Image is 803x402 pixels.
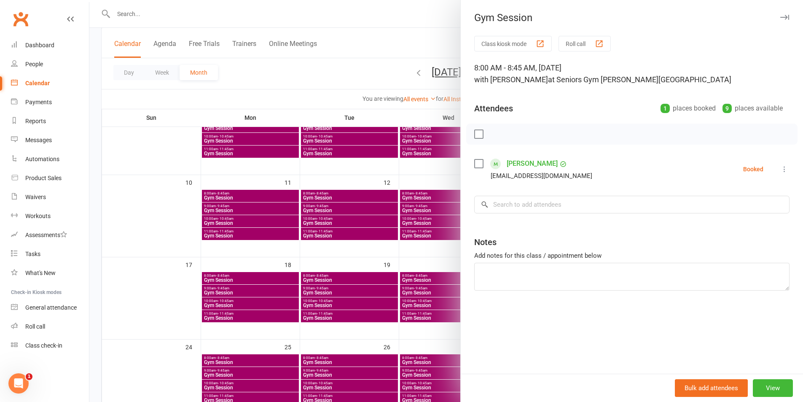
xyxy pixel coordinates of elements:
[11,55,89,74] a: People
[11,93,89,112] a: Payments
[474,103,513,114] div: Attendees
[474,75,548,84] span: with [PERSON_NAME]
[722,104,732,113] div: 9
[25,232,67,238] div: Assessments
[11,131,89,150] a: Messages
[25,251,40,257] div: Tasks
[11,245,89,264] a: Tasks
[11,226,89,245] a: Assessments
[661,103,716,114] div: places booked
[25,99,52,105] div: Payments
[11,336,89,355] a: Class kiosk mode
[722,103,783,114] div: places available
[11,36,89,55] a: Dashboard
[25,194,46,200] div: Waivers
[8,373,29,394] iframe: Intercom live chat
[753,379,793,397] button: View
[474,196,790,213] input: Search to add attendees
[10,8,31,30] a: Clubworx
[25,118,46,124] div: Reports
[507,157,558,170] a: [PERSON_NAME]
[25,270,56,276] div: What's New
[11,264,89,283] a: What's New
[474,236,497,248] div: Notes
[461,12,803,24] div: Gym Session
[675,379,748,397] button: Bulk add attendees
[559,36,611,51] button: Roll call
[25,42,54,49] div: Dashboard
[25,156,59,162] div: Automations
[11,150,89,169] a: Automations
[11,207,89,226] a: Workouts
[548,75,731,84] span: at Seniors Gym [PERSON_NAME][GEOGRAPHIC_DATA]
[474,251,790,261] div: Add notes for this class / appointment below
[25,175,62,181] div: Product Sales
[25,342,62,349] div: Class check-in
[743,166,763,172] div: Booked
[25,80,50,86] div: Calendar
[474,62,790,86] div: 8:00 AM - 8:45 AM, [DATE]
[25,304,77,311] div: General attendance
[11,188,89,207] a: Waivers
[661,104,670,113] div: 1
[11,169,89,188] a: Product Sales
[25,137,52,143] div: Messages
[25,213,51,219] div: Workouts
[25,61,43,67] div: People
[11,74,89,93] a: Calendar
[25,323,45,330] div: Roll call
[491,170,592,181] div: [EMAIL_ADDRESS][DOMAIN_NAME]
[11,298,89,317] a: General attendance kiosk mode
[474,36,552,51] button: Class kiosk mode
[11,317,89,336] a: Roll call
[11,112,89,131] a: Reports
[26,373,32,380] span: 1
